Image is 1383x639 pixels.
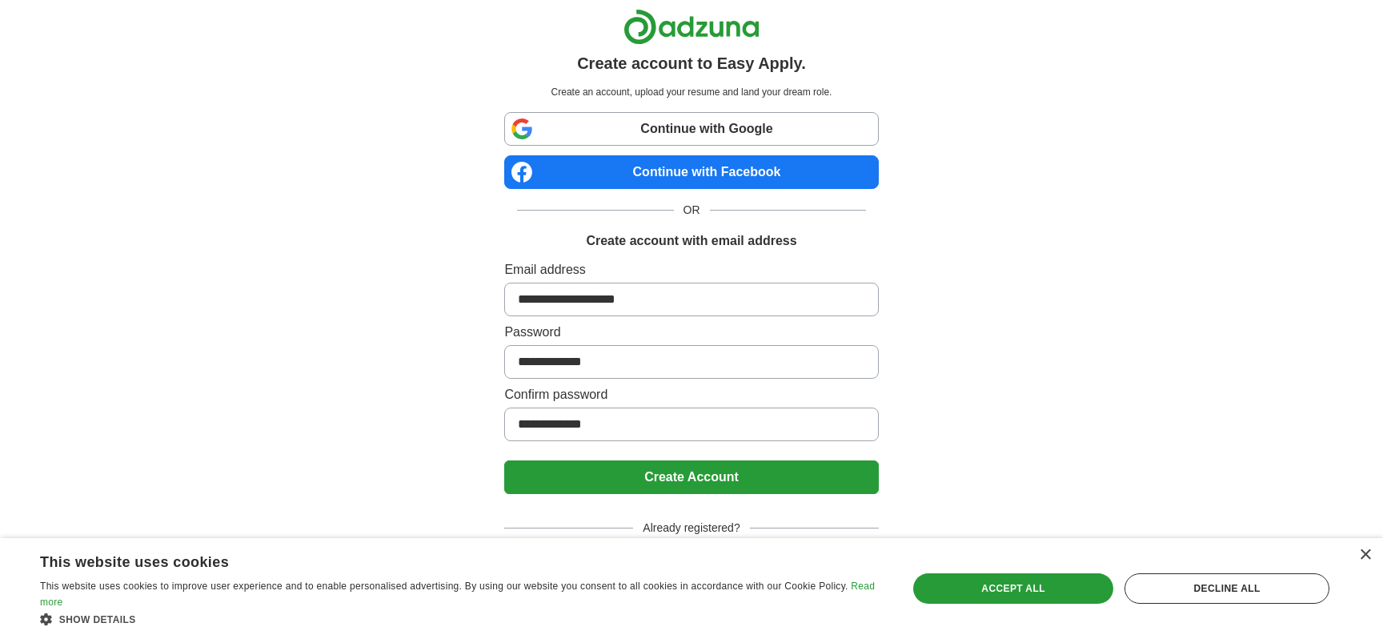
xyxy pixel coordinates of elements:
[913,573,1113,604] div: Accept all
[504,323,878,342] label: Password
[507,85,875,99] p: Create an account, upload your resume and land your dream role.
[504,260,878,279] label: Email address
[40,611,882,627] div: Show details
[504,112,878,146] a: Continue with Google
[633,520,749,537] span: Already registered?
[504,385,878,404] label: Confirm password
[40,581,848,592] span: This website uses cookies to improve user experience and to enable personalised advertising. By u...
[674,202,710,219] span: OR
[586,231,796,251] h1: Create account with email address
[504,460,878,494] button: Create Account
[623,9,760,45] img: Adzuna logo
[577,51,806,75] h1: Create account to Easy Apply.
[1359,549,1371,561] div: Close
[1124,573,1329,604] div: Decline all
[59,614,136,625] span: Show details
[504,155,878,189] a: Continue with Facebook
[40,548,842,572] div: This website uses cookies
